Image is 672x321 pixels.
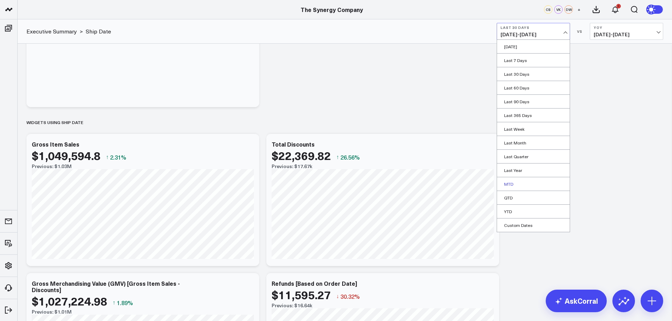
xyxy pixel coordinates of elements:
[497,136,570,149] a: Last Month
[272,279,357,287] div: Refunds [Based on Order Date]
[497,122,570,136] a: Last Week
[501,25,566,30] b: Last 30 Days
[497,67,570,81] a: Last 30 Days
[26,114,83,130] div: Widgets using Ship date
[117,299,133,307] span: 1.89%
[574,29,586,33] div: VS
[497,218,570,232] a: Custom Dates
[272,303,494,308] div: Previous: $16.64k
[301,6,363,13] a: The Synergy Company
[577,7,581,12] span: +
[546,290,607,312] a: AskCorral
[497,40,570,53] a: [DATE]
[272,163,494,169] div: Previous: $17.67k
[594,25,659,30] b: YoY
[336,153,339,162] span: ↑
[544,5,552,14] div: CS
[497,54,570,67] a: Last 7 Days
[497,177,570,191] a: MTD
[32,309,254,315] div: Previous: $1.01M
[497,81,570,94] a: Last 60 Days
[32,149,101,162] div: $1,049,594.8
[113,298,115,307] span: ↑
[497,163,570,177] a: Last Year
[32,140,79,148] div: Gross Item Sales
[340,153,360,161] span: 26.56%
[272,149,331,162] div: $22,369.82
[616,4,621,8] div: 1
[110,153,126,161] span: 2.31%
[497,150,570,163] a: Last Quarter
[497,109,570,122] a: Last 365 Days
[32,163,254,169] div: Previous: $1.03M
[554,5,563,14] div: VK
[575,5,583,14] button: +
[32,279,180,294] div: Gross Merchandising Value (GMV) [Gross Item Sales - Discounts]
[497,23,570,40] button: Last 30 Days[DATE]-[DATE]
[594,32,659,37] span: [DATE] - [DATE]
[272,288,331,301] div: $11,595.27
[86,27,111,35] a: Ship Date
[497,95,570,108] a: Last 90 Days
[272,140,315,148] div: Total Discounts
[501,32,566,37] span: [DATE] - [DATE]
[26,27,83,35] div: >
[497,205,570,218] a: YTD
[26,27,77,35] a: Executive Summary
[564,5,573,14] div: DW
[340,292,360,300] span: 30.32%
[106,153,109,162] span: ↑
[32,295,107,307] div: $1,027,224.98
[497,191,570,204] a: QTD
[336,292,339,301] span: ↓
[590,23,663,40] button: YoY[DATE]-[DATE]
